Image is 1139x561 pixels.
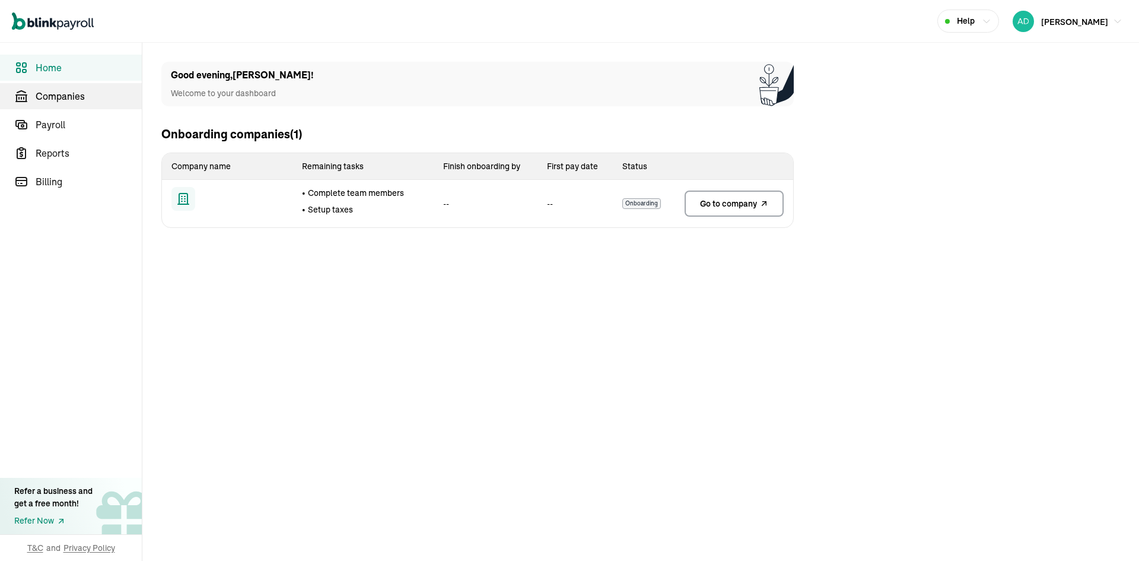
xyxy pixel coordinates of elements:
[14,515,93,527] a: Refer Now
[759,62,794,106] img: Plant illustration
[171,68,314,83] h1: Good evening , [PERSON_NAME] !
[1008,8,1127,34] button: [PERSON_NAME]
[700,198,757,210] span: Go to company
[1041,17,1108,27] span: [PERSON_NAME]
[613,153,675,180] th: Status
[537,153,613,180] th: First pay date
[308,187,404,199] span: Complete team members
[14,485,93,510] div: Refer a business and get a free month!
[434,153,537,180] th: Finish onboarding by
[537,180,613,228] td: --
[302,187,306,199] span: •
[36,118,142,132] span: Payroll
[302,204,306,215] span: •
[622,198,661,209] span: Onboarding
[957,15,975,27] span: Help
[941,433,1139,561] iframe: Chat Widget
[36,146,142,160] span: Reports
[63,542,115,554] span: Privacy Policy
[171,87,314,100] p: Welcome to your dashboard
[162,153,292,180] th: Company name
[36,61,142,75] span: Home
[292,153,434,180] th: Remaining tasks
[937,9,999,33] button: Help
[161,125,302,143] h2: Onboarding companies (1)
[36,89,142,103] span: Companies
[27,542,43,554] span: T&C
[36,175,142,189] span: Billing
[434,180,537,228] td: --
[12,4,94,39] nav: Global
[308,204,353,215] span: Setup taxes
[685,191,784,217] a: Go to company
[46,542,61,554] span: and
